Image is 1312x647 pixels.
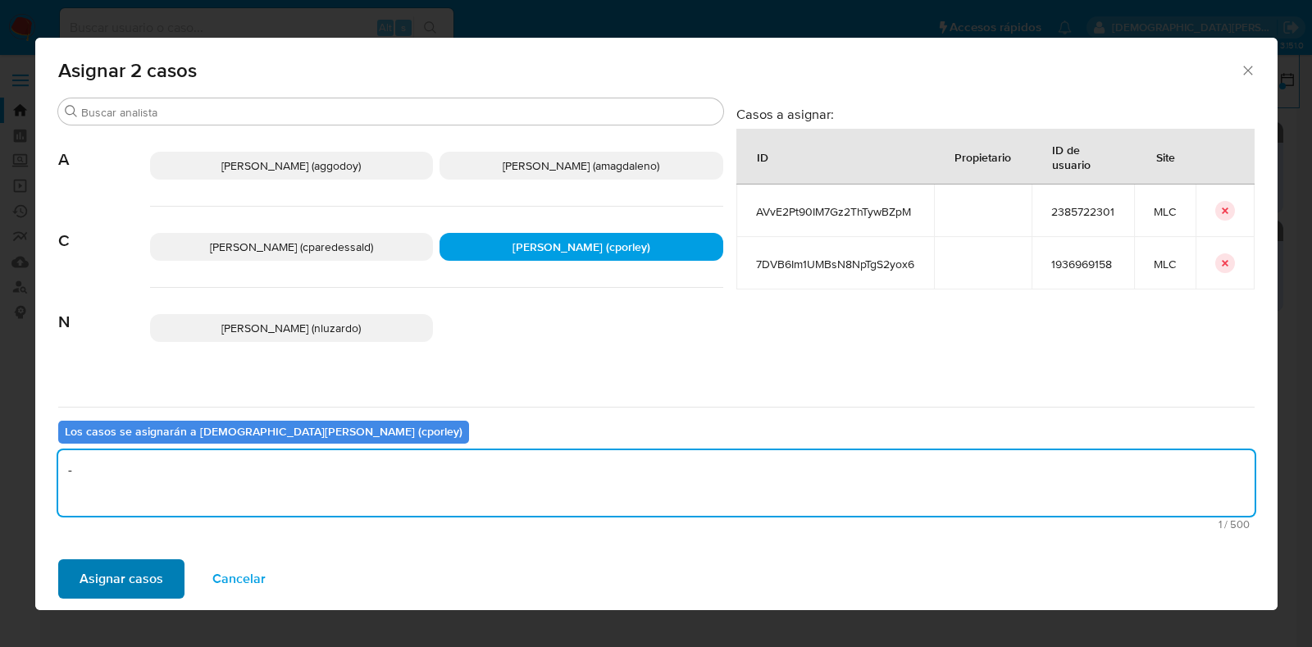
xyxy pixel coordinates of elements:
[65,105,78,118] button: Buscar
[440,233,723,261] div: [PERSON_NAME] (cporley)
[221,157,361,174] span: [PERSON_NAME] (aggodoy)
[58,450,1255,516] textarea: -
[512,239,650,255] span: [PERSON_NAME] (cporley)
[737,137,788,176] div: ID
[440,152,723,180] div: [PERSON_NAME] (amagdaleno)
[1240,62,1255,77] button: Cerrar ventana
[81,105,717,120] input: Buscar analista
[58,125,150,170] span: A
[58,61,1241,80] span: Asignar 2 casos
[58,559,184,599] button: Asignar casos
[736,106,1255,122] h3: Casos a asignar:
[221,320,361,336] span: [PERSON_NAME] (nluzardo)
[1154,257,1176,271] span: MLC
[1154,204,1176,219] span: MLC
[756,204,914,219] span: AVvE2Pt90IM7Gz2ThTywBZpM
[503,157,659,174] span: [PERSON_NAME] (amagdaleno)
[150,314,434,342] div: [PERSON_NAME] (nluzardo)
[756,257,914,271] span: 7DVB6Im1UMBsN8NpTgS2yox6
[63,519,1250,530] span: Máximo 500 caracteres
[1051,204,1114,219] span: 2385722301
[1137,137,1195,176] div: Site
[150,233,434,261] div: [PERSON_NAME] (cparedessald)
[1032,130,1133,184] div: ID de usuario
[150,152,434,180] div: [PERSON_NAME] (aggodoy)
[58,207,150,251] span: C
[1051,257,1114,271] span: 1936969158
[65,423,462,440] b: Los casos se asignarán a [DEMOGRAPHIC_DATA][PERSON_NAME] (cporley)
[80,561,163,597] span: Asignar casos
[212,561,266,597] span: Cancelar
[191,559,287,599] button: Cancelar
[58,288,150,332] span: N
[1215,253,1235,273] button: icon-button
[1215,201,1235,221] button: icon-button
[935,137,1031,176] div: Propietario
[210,239,373,255] span: [PERSON_NAME] (cparedessald)
[35,38,1278,610] div: assign-modal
